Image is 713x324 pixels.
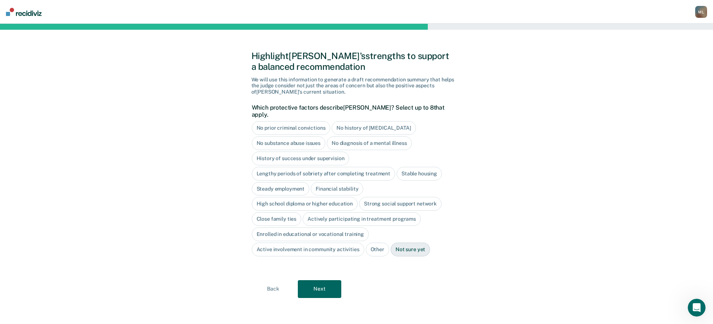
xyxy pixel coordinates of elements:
div: Lengthy periods of sobriety after completing treatment [252,167,395,181]
div: Steady employment [252,182,310,196]
div: Other [366,243,389,256]
img: Recidiviz [6,8,42,16]
label: Which protective factors describe [PERSON_NAME] ? Select up to 8 that apply. [252,104,458,118]
div: No diagnosis of a mental illness [327,136,412,150]
div: Close family ties [252,212,302,226]
button: Next [298,280,341,298]
div: M L [695,6,707,18]
div: No prior criminal convictions [252,121,331,135]
div: We will use this information to generate a draft recommendation summary that helps the judge cons... [251,77,462,95]
div: No substance abuse issues [252,136,326,150]
div: Stable housing [397,167,442,181]
div: Not sure yet [391,243,430,256]
button: ML [695,6,707,18]
div: Actively participating in treatment programs [303,212,421,226]
div: No history of [MEDICAL_DATA] [332,121,416,135]
iframe: Intercom live chat [688,299,706,317]
div: Financial stability [311,182,363,196]
div: Enrolled in educational or vocational training [252,227,369,241]
div: History of success under supervision [252,152,349,165]
div: High school diploma or higher education [252,197,358,211]
div: Highlight [PERSON_NAME]'s strengths to support a balanced recommendation [251,51,462,72]
button: Back [251,280,295,298]
div: Active involvement in community activities [252,243,364,256]
div: Strong social support network [359,197,442,211]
